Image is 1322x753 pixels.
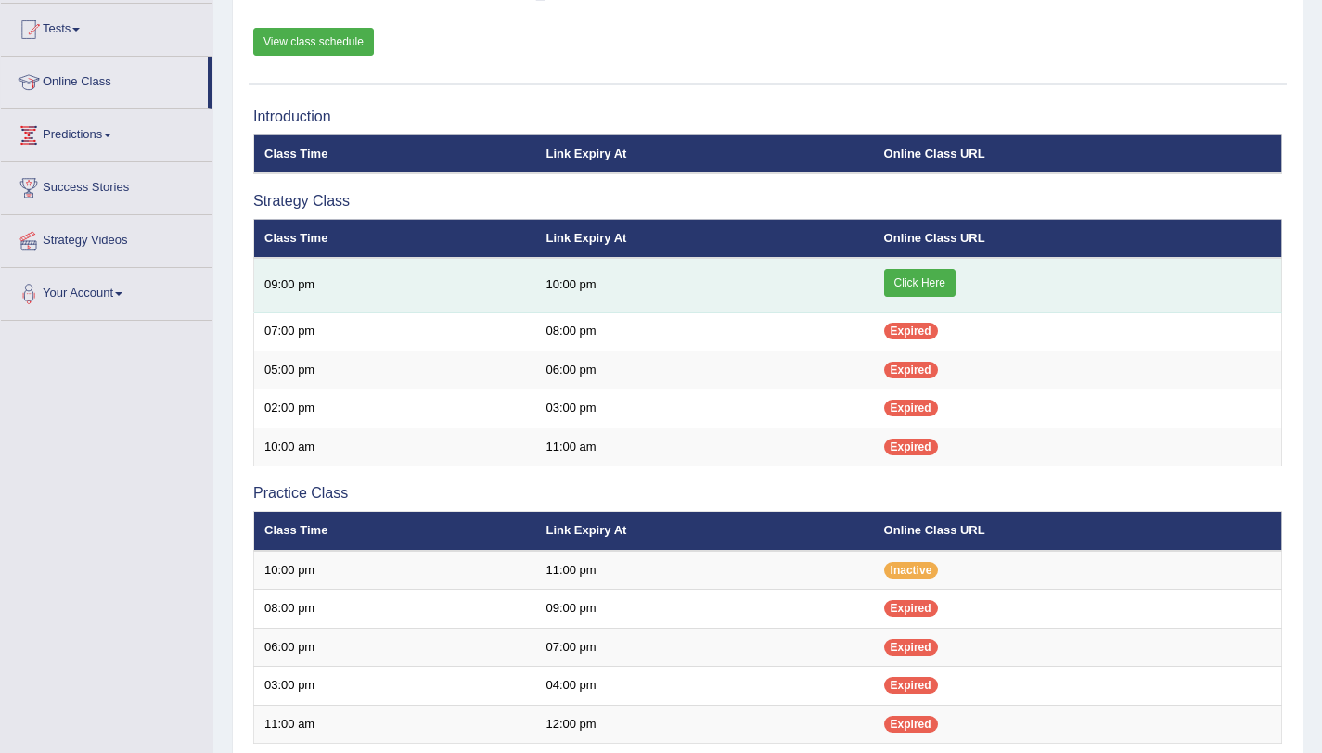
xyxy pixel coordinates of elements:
td: 12:00 pm [535,705,873,744]
span: Expired [884,716,938,733]
span: Expired [884,439,938,455]
td: 06:00 pm [535,351,873,389]
th: Class Time [254,134,536,173]
th: Online Class URL [874,134,1282,173]
h3: Practice Class [253,485,1282,502]
td: 05:00 pm [254,351,536,389]
a: Online Class [1,57,208,103]
td: 11:00 am [254,705,536,744]
th: Online Class URL [874,219,1282,258]
td: 10:00 pm [535,258,873,313]
span: Expired [884,600,938,617]
a: Your Account [1,268,212,314]
h3: Strategy Class [253,193,1282,210]
td: 03:00 pm [254,667,536,706]
a: Predictions [1,109,212,156]
th: Link Expiry At [535,512,873,551]
span: Expired [884,400,938,416]
a: Strategy Videos [1,215,212,262]
span: Inactive [884,562,939,579]
td: 07:00 pm [254,313,536,351]
h3: Introduction [253,108,1282,125]
th: Link Expiry At [535,134,873,173]
span: Expired [884,323,938,339]
td: 02:00 pm [254,389,536,428]
td: 10:00 pm [254,551,536,590]
span: Expired [884,362,938,378]
span: Expired [884,639,938,656]
td: 07:00 pm [535,628,873,667]
th: Online Class URL [874,512,1282,551]
td: 04:00 pm [535,667,873,706]
td: 08:00 pm [535,313,873,351]
a: View class schedule [253,28,374,56]
td: 09:00 pm [535,590,873,629]
td: 10:00 am [254,428,536,466]
td: 08:00 pm [254,590,536,629]
td: 09:00 pm [254,258,536,313]
th: Class Time [254,219,536,258]
th: Class Time [254,512,536,551]
a: Tests [1,4,212,50]
th: Link Expiry At [535,219,873,258]
a: Success Stories [1,162,212,209]
span: Expired [884,677,938,694]
td: 11:00 am [535,428,873,466]
td: 11:00 pm [535,551,873,590]
a: Click Here [884,269,956,297]
td: 06:00 pm [254,628,536,667]
td: 03:00 pm [535,389,873,428]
